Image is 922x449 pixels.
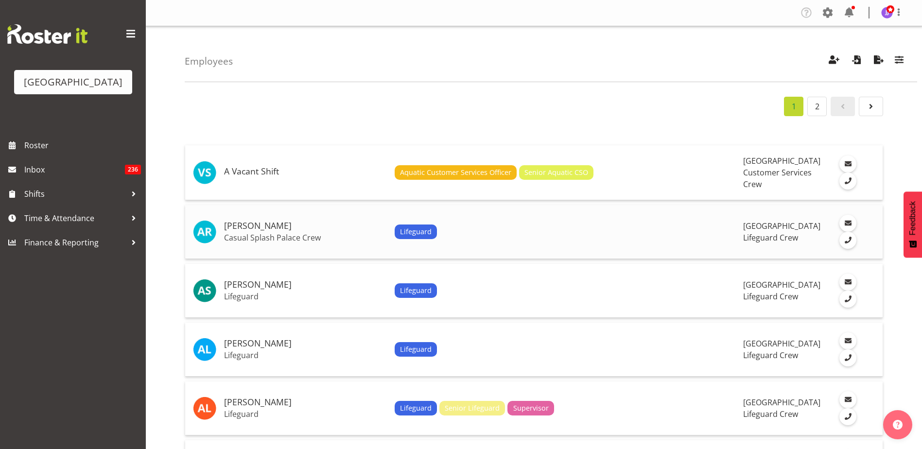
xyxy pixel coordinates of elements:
a: Email Employee [839,274,856,291]
img: alex-laverty10369.jpg [193,397,216,420]
span: Time & Attendance [24,211,126,225]
span: Senior Lifeguard [445,403,500,414]
h5: [PERSON_NAME] [224,397,387,407]
a: Page 2. [807,97,827,116]
h4: Employees [185,56,233,67]
span: Lifeguard [400,403,432,414]
span: 236 [125,165,141,174]
img: addison-robetson11363.jpg [193,220,216,243]
a: Page 2. [859,97,883,116]
a: Email Employee [839,155,856,173]
span: Feedback [908,201,917,235]
button: Import Employees [846,51,867,72]
span: [GEOGRAPHIC_DATA] [743,338,820,349]
button: Filter Employees [889,51,909,72]
span: Lifeguard Crew [743,232,798,243]
span: Supervisor [513,403,549,414]
img: Rosterit website logo [7,24,87,44]
span: Lifeguard [400,344,432,355]
span: Aquatic Customer Services Officer [400,167,511,178]
h5: [PERSON_NAME] [224,221,387,231]
span: Lifeguard [400,226,432,237]
button: Create Employees [824,51,844,72]
span: Inbox [24,162,125,177]
span: Shifts [24,187,126,201]
span: [GEOGRAPHIC_DATA] [743,279,820,290]
a: Call Employee [839,173,856,190]
h5: [PERSON_NAME] [224,339,387,348]
a: Call Employee [839,232,856,249]
a: Email Employee [839,215,856,232]
span: [GEOGRAPHIC_DATA] [743,397,820,408]
a: Call Employee [839,291,856,308]
a: Email Employee [839,391,856,408]
img: help-xxl-2.png [893,420,903,430]
img: vacant-shift11960.jpg [193,161,216,184]
a: Call Employee [839,408,856,425]
p: Casual Splash Palace Crew [224,233,387,242]
p: Lifeguard [224,350,387,360]
button: Export Employees [869,51,889,72]
span: Finance & Reporting [24,235,126,250]
h5: A Vacant Shift [224,167,387,176]
span: Roster [24,138,141,153]
img: ajay-smith9852.jpg [193,279,216,302]
span: [GEOGRAPHIC_DATA] [743,221,820,231]
a: Call Employee [839,349,856,366]
span: Customer Services Crew [743,167,812,190]
span: Senior Aquatic CSO [524,167,588,178]
p: Lifeguard [224,409,387,419]
a: Email Employee [839,332,856,349]
span: Lifeguard [400,285,432,296]
p: Lifeguard [224,292,387,301]
span: Lifeguard Crew [743,350,798,361]
img: alesana-lafoga11897.jpg [193,338,216,361]
div: [GEOGRAPHIC_DATA] [24,75,122,89]
span: [GEOGRAPHIC_DATA] [743,155,820,166]
button: Feedback - Show survey [904,191,922,258]
img: jade-johnson1105.jpg [881,7,893,18]
a: Page 0. [831,97,855,116]
span: Lifeguard Crew [743,291,798,302]
h5: [PERSON_NAME] [224,280,387,290]
span: Lifeguard Crew [743,409,798,419]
